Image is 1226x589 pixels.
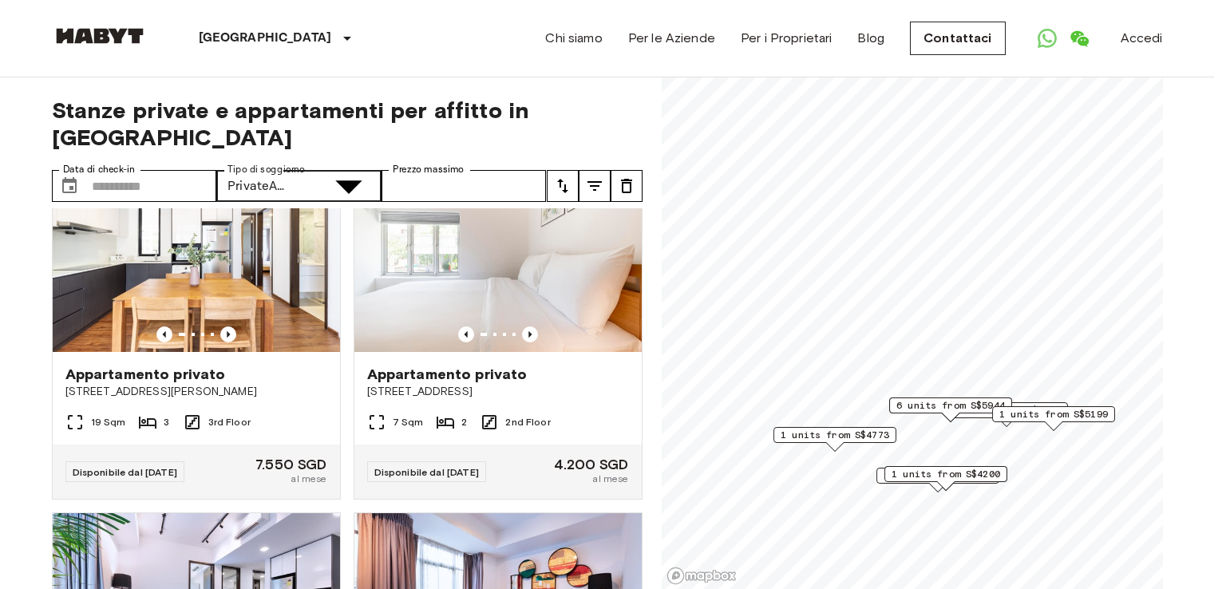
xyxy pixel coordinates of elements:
span: 1 units from S$4190 [884,468,992,483]
span: Appartamento privato [65,365,226,384]
a: Per le Aziende [628,29,715,48]
span: 19 Sqm [91,415,126,429]
div: Map marker [773,427,896,452]
label: Tipo di soggiorno [227,163,305,176]
span: 1 units from S$4841 [952,403,1061,417]
button: tune [611,170,643,202]
div: Map marker [884,466,1007,491]
div: Map marker [876,468,999,492]
span: 1 units from S$5199 [999,407,1108,421]
span: Disponibile dal [DATE] [374,466,479,478]
span: [STREET_ADDRESS] [367,384,629,400]
span: [STREET_ADDRESS][PERSON_NAME] [65,384,327,400]
button: Previous image [220,326,236,342]
img: Marketing picture of unit SG-01-054-001-01 [354,160,642,352]
a: Open WeChat [1063,22,1095,54]
span: 1 units from S$4200 [892,467,1000,481]
span: 2nd Floor [505,415,550,429]
span: 3 [164,415,169,429]
span: Disponibile dal [DATE] [73,466,177,478]
p: [GEOGRAPHIC_DATA] [199,29,332,48]
div: Map marker [945,402,1068,427]
span: 4.200 SGD [554,457,628,472]
span: 1 units from S$4773 [781,428,889,442]
button: tune [547,170,579,202]
span: 7 Sqm [393,415,424,429]
a: Mapbox logo [666,567,737,585]
span: Appartamento privato [367,365,528,384]
a: Accedi [1121,29,1163,48]
a: Blog [857,29,884,48]
div: PrivateApartment [216,170,317,202]
button: Previous image [522,326,538,342]
button: Choose date [53,170,85,202]
span: 7.550 SGD [255,457,326,472]
a: Open WhatsApp [1031,22,1063,54]
button: Previous image [458,326,474,342]
a: Contattaci [910,22,1006,55]
div: Map marker [992,406,1115,431]
img: Marketing picture of unit SG-01-002-003-01 [53,160,340,352]
a: Chi siamo [545,29,602,48]
button: tune [579,170,611,202]
span: al mese [291,472,326,486]
span: Stanze private e appartamenti per affitto in [GEOGRAPHIC_DATA] [52,97,643,151]
span: 2 [461,415,467,429]
label: Data di check-in [63,163,135,176]
span: 6 units from S$5944 [896,398,1005,413]
button: Previous image [156,326,172,342]
a: Per i Proprietari [741,29,832,48]
label: Prezzo massimo [393,163,464,176]
div: Map marker [889,397,1012,422]
img: Habyt [52,28,148,44]
span: 3rd Floor [208,415,251,429]
span: al mese [592,472,628,486]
